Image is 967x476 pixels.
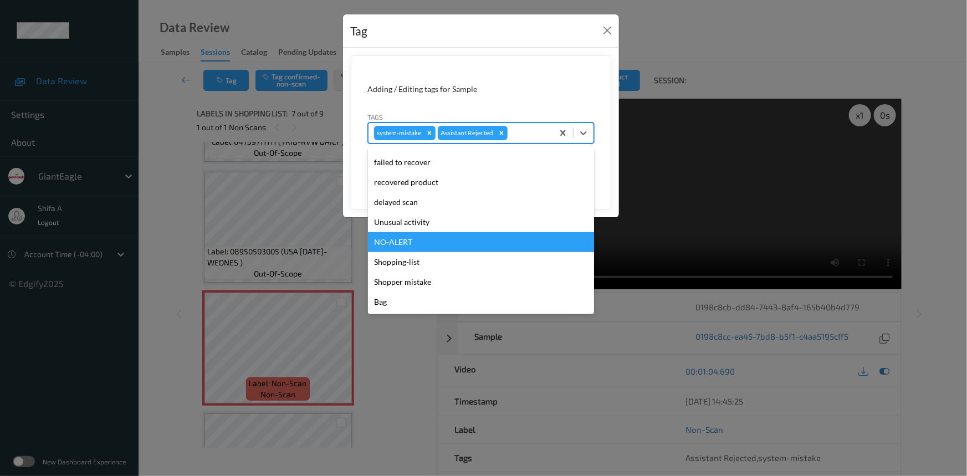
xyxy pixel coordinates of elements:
[368,292,594,312] div: Bag
[368,272,594,292] div: Shopper mistake
[368,112,383,122] label: Tags
[368,152,594,172] div: failed to recover
[438,126,495,140] div: Assistant Rejected
[423,126,436,140] div: Remove system-mistake
[368,84,594,95] div: Adding / Editing tags for Sample
[600,23,615,38] button: Close
[368,192,594,212] div: delayed scan
[495,126,508,140] div: Remove Assistant Rejected
[368,252,594,272] div: Shopping-list
[368,212,594,232] div: Unusual activity
[351,22,368,40] div: Tag
[368,232,594,252] div: NO-ALERT
[368,172,594,192] div: recovered product
[374,126,423,140] div: system-mistake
